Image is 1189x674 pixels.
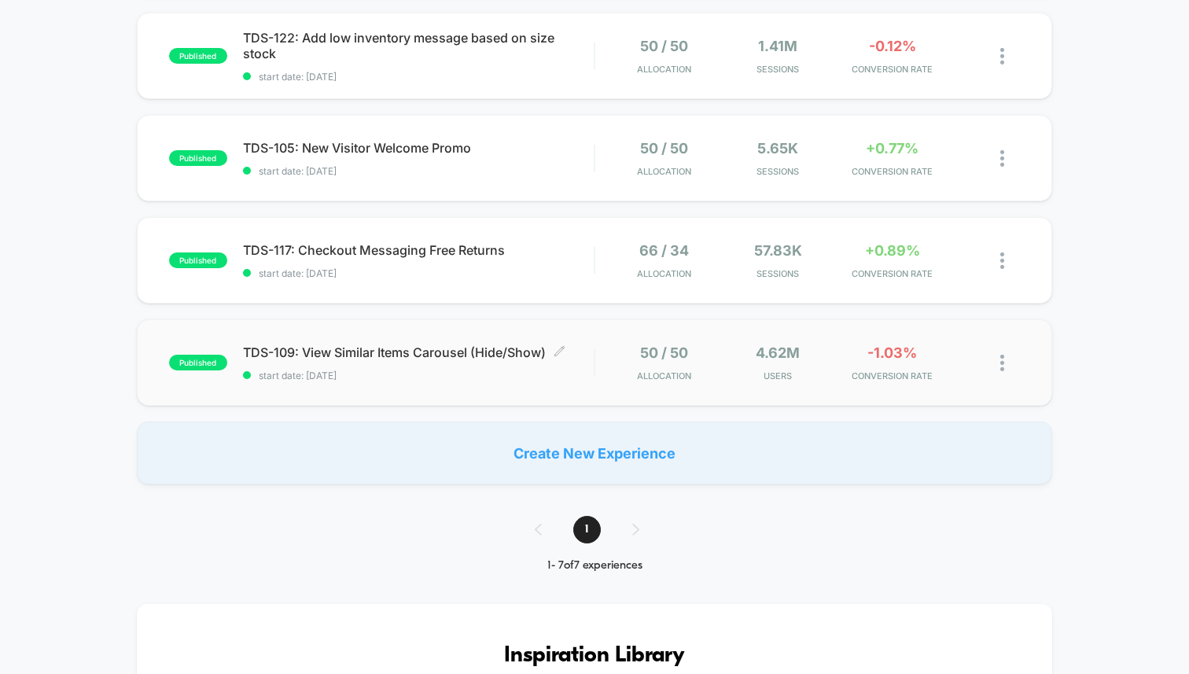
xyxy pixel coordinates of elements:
img: close [1000,150,1004,167]
span: Sessions [725,268,831,279]
img: close [1000,48,1004,64]
h3: Inspiration Library [184,643,1005,668]
img: close [1000,252,1004,269]
span: 1 [573,516,601,543]
span: +0.77% [866,140,918,157]
span: Users [725,370,831,381]
span: TDS-109: View Similar Items Carousel (Hide/Show) [243,344,594,360]
span: 5.65k [757,140,798,157]
span: TDS-117: Checkout Messaging Free Returns [243,242,594,258]
span: published [169,48,227,64]
span: Sessions [725,64,831,75]
img: close [1000,355,1004,371]
span: Allocation [637,370,691,381]
span: Allocation [637,268,691,279]
span: Allocation [637,64,691,75]
span: 50 / 50 [640,140,688,157]
span: Sessions [725,166,831,177]
span: start date: [DATE] [243,370,594,381]
span: start date: [DATE] [243,267,594,279]
span: published [169,252,227,268]
span: Allocation [637,166,691,177]
span: start date: [DATE] [243,165,594,177]
span: CONVERSION RATE [839,166,945,177]
span: 1.41M [758,38,797,54]
span: CONVERSION RATE [839,370,945,381]
span: start date: [DATE] [243,71,594,83]
span: -0.12% [869,38,916,54]
span: published [169,150,227,166]
span: 4.62M [756,344,800,361]
span: 50 / 50 [640,344,688,361]
span: 50 / 50 [640,38,688,54]
span: +0.89% [865,242,920,259]
span: CONVERSION RATE [839,64,945,75]
span: TDS-105: New Visitor Welcome Promo [243,140,594,156]
span: 66 / 34 [639,242,689,259]
span: 57.83k [754,242,802,259]
div: 1 - 7 of 7 experiences [519,559,671,573]
span: -1.03% [867,344,917,361]
span: TDS-122: Add low inventory message based on size stock [243,30,594,61]
span: published [169,355,227,370]
span: CONVERSION RATE [839,268,945,279]
div: Create New Experience [137,422,1052,484]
